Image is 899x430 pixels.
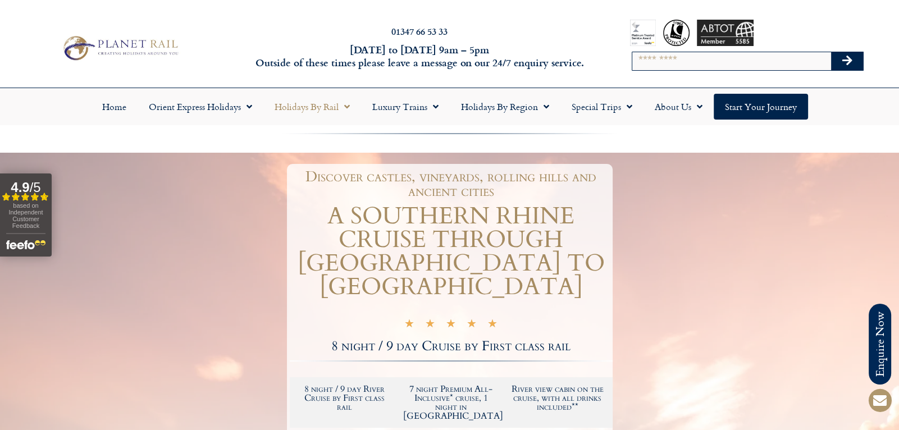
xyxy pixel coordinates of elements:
a: Start your Journey [714,94,808,120]
h1: A SOUTHERN RHINE CRUISE THROUGH [GEOGRAPHIC_DATA] TO [GEOGRAPHIC_DATA] [290,204,613,299]
h2: 8 night / 9 day Cruise by First class rail [290,340,613,353]
i: ★ [487,319,498,332]
i: ★ [446,319,456,332]
h2: 8 night / 9 day River Cruise by First class rail [297,385,393,411]
h2: 7 night Premium All-Inclusive* cruise, 1 night in [GEOGRAPHIC_DATA] [403,385,499,420]
i: ★ [404,319,414,332]
img: Planet Rail Train Holidays Logo [58,33,182,63]
a: Orient Express Holidays [138,94,263,120]
a: Holidays by Region [450,94,560,120]
h6: [DATE] to [DATE] 9am – 5pm Outside of these times please leave a message on our 24/7 enquiry serv... [243,43,596,70]
button: Search [831,52,864,70]
i: ★ [467,319,477,332]
i: ★ [425,319,435,332]
a: Special Trips [560,94,644,120]
h2: River view cabin on the cruise, with all drinks included** [510,385,605,411]
a: Holidays by Rail [263,94,361,120]
div: 5/5 [404,317,498,332]
a: 01347 66 53 33 [391,25,448,38]
a: Home [91,94,138,120]
h1: Discover castles, vineyards, rolling hills and ancient cities [295,170,607,199]
a: About Us [644,94,714,120]
a: Luxury Trains [361,94,450,120]
nav: Menu [6,94,893,120]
